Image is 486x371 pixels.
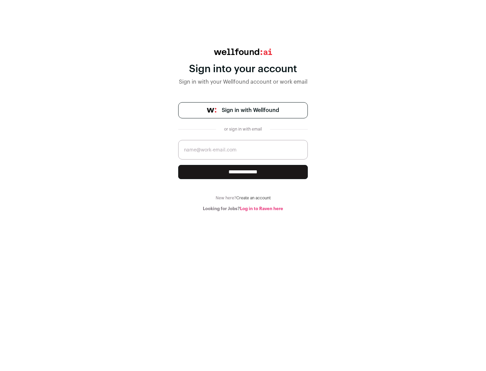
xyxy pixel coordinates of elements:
[178,63,308,75] div: Sign into your account
[221,126,265,132] div: or sign in with email
[178,140,308,160] input: name@work-email.com
[207,108,216,113] img: wellfound-symbol-flush-black-fb3c872781a75f747ccb3a119075da62bfe97bd399995f84a933054e44a575c4.png
[222,106,279,114] span: Sign in with Wellfound
[178,78,308,86] div: Sign in with your Wellfound account or work email
[214,49,272,55] img: wellfound:ai
[240,206,283,211] a: Log in to Raven here
[236,196,271,200] a: Create an account
[178,195,308,201] div: New here?
[178,206,308,211] div: Looking for Jobs?
[178,102,308,118] a: Sign in with Wellfound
